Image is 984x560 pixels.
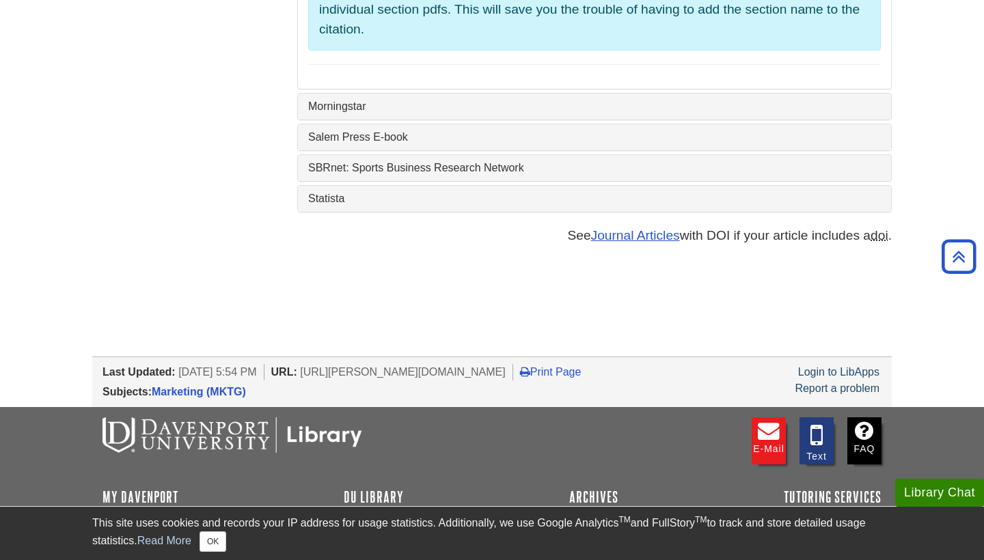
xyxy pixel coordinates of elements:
[847,417,881,464] a: FAQ
[308,162,881,174] a: SBRnet: Sports Business Research Network
[102,489,178,505] a: My Davenport
[178,366,256,378] span: [DATE] 5:54 PM
[92,515,892,552] div: This site uses cookies and records your IP address for usage statistics. Additionally, we use Goo...
[102,386,152,397] span: Subjects:
[344,489,404,505] a: DU Library
[591,228,680,242] a: Journal Articles
[308,193,881,205] a: Statista
[308,100,881,113] a: Morningstar
[752,417,786,464] a: E-mail
[200,531,226,552] button: Close
[297,226,892,246] p: See with DOI if your article includes a .
[937,247,981,266] a: Back to Top
[271,366,297,378] span: URL:
[102,417,362,453] img: DU Libraries
[799,417,834,464] a: Text
[137,535,191,546] a: Read More
[300,366,506,378] span: [URL][PERSON_NAME][DOMAIN_NAME]
[569,489,618,505] a: Archives
[618,515,630,524] sup: TM
[784,489,881,505] a: Tutoring Services
[871,228,888,242] abbr: digital object identifier such as 10.1177/‌1032373210373619
[308,131,881,143] a: Salem Press E-book
[152,386,246,397] a: Marketing (MKTG)
[895,479,984,507] button: Library Chat
[520,366,530,377] i: Print Page
[795,382,879,394] a: Report a problem
[798,366,879,378] a: Login to LibApps
[520,366,582,378] a: Print Page
[102,366,176,378] span: Last Updated:
[695,515,707,524] sup: TM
